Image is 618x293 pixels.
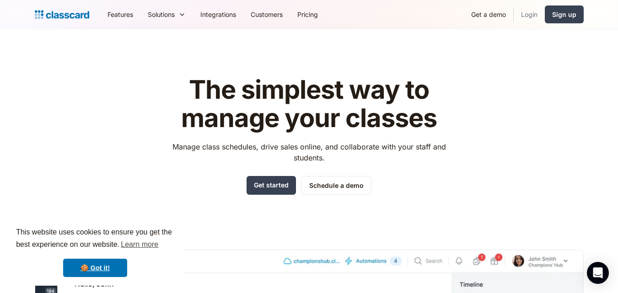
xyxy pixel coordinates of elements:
a: Customers [243,4,290,25]
a: Get a demo [464,4,513,25]
a: Schedule a demo [301,176,371,195]
p: Manage class schedules, drive sales online, and collaborate with your staff and students. [164,141,454,163]
a: Login [514,4,545,25]
a: learn more about cookies [119,238,160,251]
div: Sign up [552,10,576,19]
a: Sign up [545,5,584,23]
a: Features [100,4,140,25]
div: Open Intercom Messenger [587,262,609,284]
div: cookieconsent [7,218,183,286]
span: This website uses cookies to ensure you get the best experience on our website. [16,227,174,251]
a: Get started [247,176,296,195]
div: Solutions [140,4,193,25]
a: Integrations [193,4,243,25]
a: Pricing [290,4,325,25]
div: Solutions [148,10,175,19]
a: dismiss cookie message [63,259,127,277]
a: home [35,8,89,21]
h1: The simplest way to manage your classes [164,76,454,132]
